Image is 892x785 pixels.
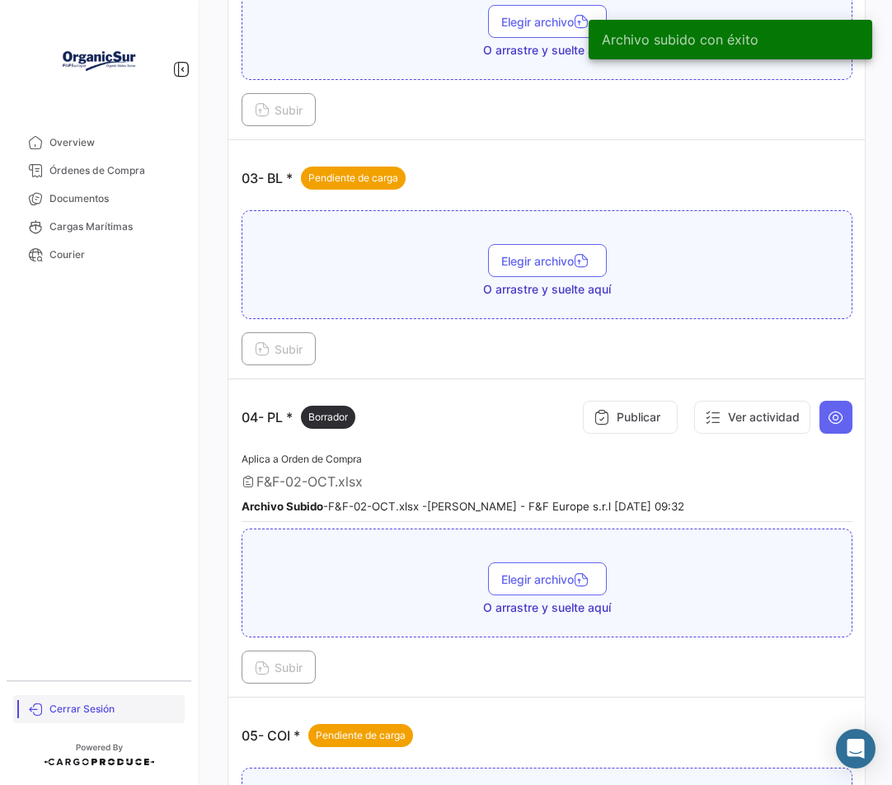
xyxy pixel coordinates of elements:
[242,500,323,513] b: Archivo Subido
[694,401,810,434] button: Ver actividad
[256,473,363,490] span: F&F-02-OCT.xlsx
[58,20,140,102] img: Logo+OrganicSur.png
[316,728,406,743] span: Pendiente de carga
[242,93,316,126] button: Subir
[583,401,678,434] button: Publicar
[255,342,303,356] span: Subir
[308,410,348,425] span: Borrador
[255,660,303,675] span: Subir
[488,244,607,277] button: Elegir archivo
[242,500,684,513] small: - F&F-02-OCT.xlsx - [PERSON_NAME] - F&F Europe s.r.l [DATE] 09:32
[488,562,607,595] button: Elegir archivo
[255,103,303,117] span: Subir
[242,167,406,190] p: 03- BL *
[13,241,185,269] a: Courier
[242,651,316,684] button: Subir
[488,5,607,38] button: Elegir archivo
[483,281,611,298] span: O arrastre y suelte aquí
[13,129,185,157] a: Overview
[308,171,398,186] span: Pendiente de carga
[242,453,362,465] span: Aplica a Orden de Compra
[49,163,178,178] span: Órdenes de Compra
[501,254,594,268] span: Elegir archivo
[49,702,178,717] span: Cerrar Sesión
[49,219,178,234] span: Cargas Marítimas
[501,572,594,586] span: Elegir archivo
[242,332,316,365] button: Subir
[13,185,185,213] a: Documentos
[49,135,178,150] span: Overview
[242,406,355,429] p: 04- PL *
[13,213,185,241] a: Cargas Marítimas
[49,191,178,206] span: Documentos
[602,31,758,48] span: Archivo subido con éxito
[49,247,178,262] span: Courier
[242,724,413,747] p: 05- COI *
[836,729,876,769] div: Abrir Intercom Messenger
[483,42,611,59] span: O arrastre y suelte aquí
[501,15,594,29] span: Elegir archivo
[13,157,185,185] a: Órdenes de Compra
[483,599,611,616] span: O arrastre y suelte aquí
